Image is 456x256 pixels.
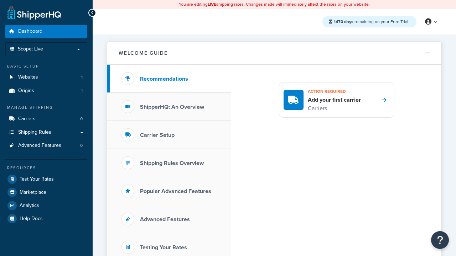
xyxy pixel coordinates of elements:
[140,244,187,251] h3: Testing Your Rates
[18,129,51,135] span: Shipping Rules
[81,74,83,80] span: 1
[5,139,87,152] li: Advanced Features
[80,116,83,122] span: 0
[5,212,87,225] a: Help Docs
[119,50,168,56] h2: Welcome Guide
[20,203,39,209] span: Analytics
[18,143,61,149] span: Advanced Features
[140,76,188,82] h3: Recommendations
[5,71,87,84] a: Websites1
[5,112,87,126] a: Carriers0
[140,188,211,194] h3: Popular Advanced Features
[18,88,34,94] span: Origins
[431,231,449,249] button: Open Resource Center
[18,116,36,122] span: Carriers
[308,96,361,104] h4: Add your first carrier
[5,84,87,97] li: Origins
[5,139,87,152] a: Advanced Features0
[5,105,87,111] div: Manage Shipping
[81,88,83,94] span: 1
[5,165,87,171] div: Resources
[80,143,83,149] span: 0
[5,199,87,212] a: Analytics
[20,190,46,196] span: Marketplace
[20,216,43,222] span: Help Docs
[18,46,43,52] span: Scope: Live
[140,132,175,138] h3: Carrier Setup
[5,63,87,69] div: Basic Setup
[5,112,87,126] li: Carriers
[107,42,441,65] button: Welcome Guide
[208,1,216,7] b: LIVE
[5,186,87,199] a: Marketplace
[5,71,87,84] li: Websites
[334,18,353,25] strong: 1470 days
[18,74,38,80] span: Websites
[140,160,204,166] h3: Shipping Rules Overview
[5,25,87,38] a: Dashboard
[308,87,361,96] h3: Action required
[308,104,361,113] p: Carriers
[5,84,87,97] a: Origins1
[18,28,42,34] span: Dashboard
[334,18,408,25] span: remaining on your Free Trial
[140,216,190,223] h3: Advanced Features
[140,104,204,110] h3: ShipperHQ: An Overview
[5,173,87,186] a: Test Your Rates
[5,126,87,139] a: Shipping Rules
[20,176,54,182] span: Test Your Rates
